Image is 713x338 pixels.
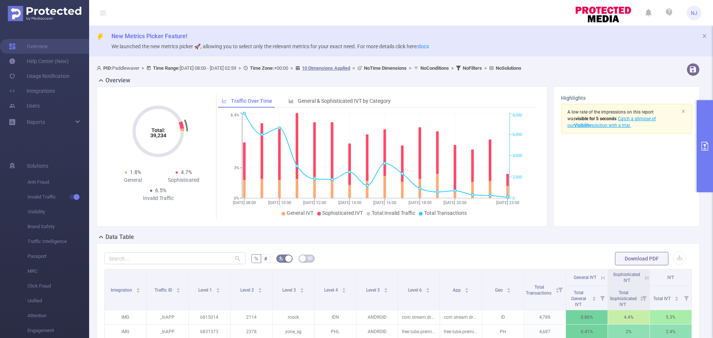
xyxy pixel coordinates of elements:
i: icon: caret-down [176,290,180,292]
tspan: [DATE] 23:00 [496,200,519,205]
i: icon: caret-up [136,287,140,289]
div: Sort [216,287,220,291]
i: icon: bg-colors [279,256,283,260]
i: icon: caret-down [426,290,430,292]
p: _InAPP [147,310,188,324]
i: icon: caret-up [216,287,220,289]
span: > [288,65,295,71]
div: Sort [136,287,140,291]
span: App [453,288,462,293]
button: icon: close [681,107,686,115]
b: No Time Dimensions [364,65,407,71]
b: No Filters [463,65,482,71]
i: icon: caret-up [426,287,430,289]
input: Search... [104,252,245,264]
p: com.stream.drakorindoawet [398,310,440,324]
i: icon: caret-up [507,287,511,289]
p: 4,789 [524,310,566,324]
span: Attention [27,308,89,323]
tspan: [DATE] 08:00 [233,200,256,205]
span: was [567,116,616,121]
span: Unified [27,293,89,308]
div: Sort [258,287,262,291]
span: IVT [667,275,674,280]
i: icon: caret-down [258,290,262,292]
a: Reports [27,115,45,129]
p: IMG [105,310,146,324]
span: # [264,256,267,262]
tspan: [DATE] 10:00 [268,200,291,205]
tspan: 0 [512,196,515,201]
i: icon: table [308,256,312,260]
b: No Conditions [420,65,449,71]
span: Passport [27,249,89,264]
span: Traffic ID [154,288,173,293]
a: Usage Notification [9,69,69,83]
p: 5.3% [650,310,691,324]
span: Sophisticated IVT [322,210,363,216]
p: ANDROID [356,310,398,324]
h2: Overview [105,76,130,85]
div: Sort [342,287,346,291]
span: Engagement [27,323,89,338]
i: icon: caret-down [342,290,346,292]
tspan: [DATE] 16:00 [373,200,396,205]
i: Filter menu [639,286,649,310]
i: Filter menu [597,286,608,310]
h2: Data Table [105,233,134,242]
span: Traffic Intelligence [27,234,89,249]
p: 2114 [231,310,272,324]
span: General IVT [287,210,313,216]
span: Sophisticated IVT [613,272,640,283]
i: icon: close [702,33,707,39]
i: icon: line-chart [222,98,227,104]
span: > [236,65,243,71]
b: Time Range: [153,65,180,71]
span: Level 4 [324,288,339,293]
span: Total Transactions [424,210,467,216]
span: Click Fraud [27,279,89,293]
div: Invalid Traffic [133,194,184,202]
span: Invalid Traffic [27,190,89,204]
i: icon: caret-down [465,290,469,292]
i: icon: caret-up [258,287,262,289]
tspan: 6,000 [512,132,522,137]
i: icon: caret-down [300,290,304,292]
span: Total Invalid Traffic [372,210,415,216]
i: icon: caret-up [176,287,180,289]
span: Level 2 [240,288,255,293]
p: roock [273,310,314,324]
p: 4.4% [608,310,649,324]
i: icon: caret-down [384,290,388,292]
p: IDN [315,310,356,324]
span: Integration [111,288,133,293]
div: Sort [592,295,596,300]
tspan: 2,000 [512,175,522,180]
span: > [482,65,489,71]
span: General IVT [574,275,596,280]
span: Paddlewaver [DATE] 08:00 - [DATE] 02:59 +00:00 [97,65,521,71]
span: > [139,65,146,71]
b: No Solutions [496,65,521,71]
span: > [449,65,456,71]
div: Sort [384,287,388,291]
div: Sort [426,287,430,291]
span: Total General IVT [571,290,586,307]
a: Integrations [9,83,55,98]
div: General [107,176,158,184]
h3: Highlights [561,94,692,102]
div: Sophisticated [158,176,209,184]
u: 10 Dimensions Applied [302,65,350,71]
span: Anti-Fraud [27,175,89,190]
span: General & Sophisticated IVT by Category [298,98,391,104]
i: icon: caret-down [592,298,596,300]
span: > [350,65,357,71]
i: icon: caret-up [300,287,304,289]
span: Solutions [27,158,48,173]
i: icon: caret-down [507,290,511,292]
tspan: Total: [152,127,165,133]
b: visible for 5 seconds [576,116,616,121]
a: docs [418,43,429,49]
span: 4.7% [181,169,192,175]
span: Brand Safety [27,219,89,234]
